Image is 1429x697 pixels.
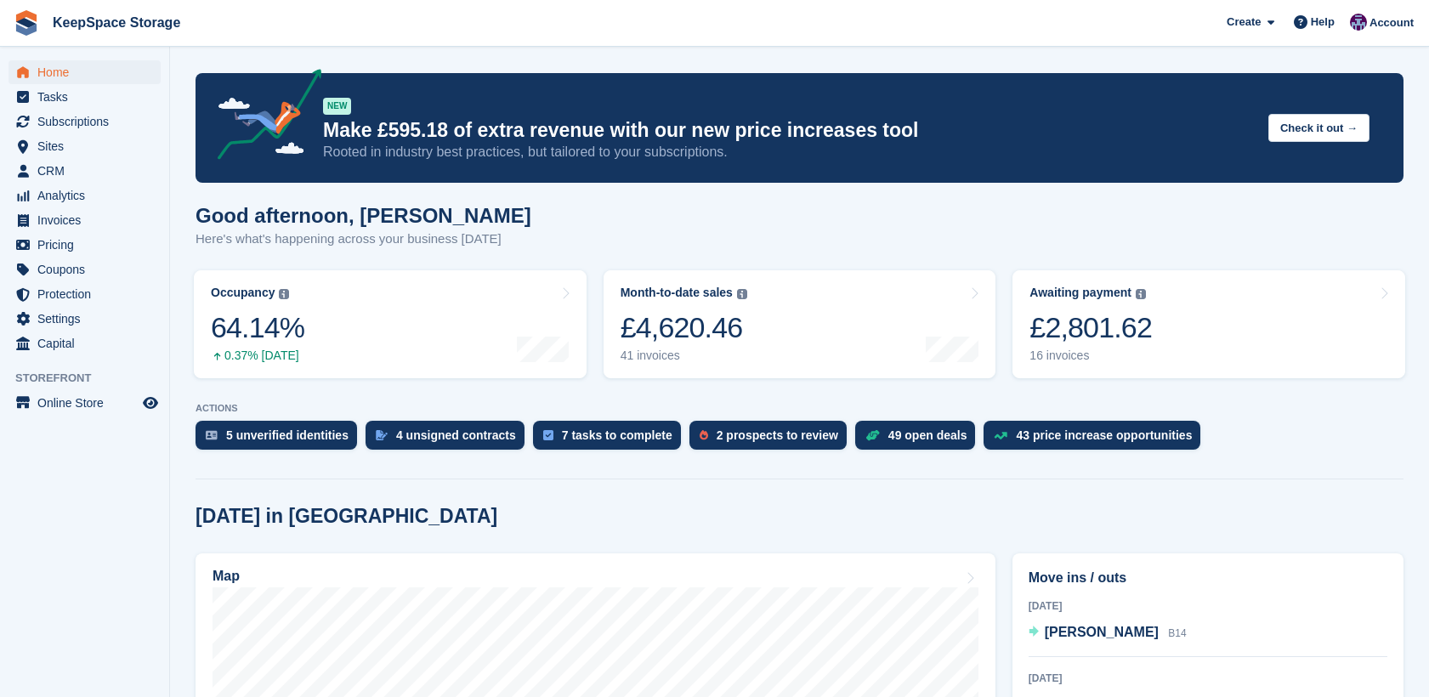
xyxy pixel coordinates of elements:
[37,331,139,355] span: Capital
[1268,114,1369,142] button: Check it out →
[9,391,161,415] a: menu
[213,569,240,584] h2: Map
[15,370,169,387] span: Storefront
[689,421,855,458] a: 2 prospects to review
[1029,568,1387,588] h2: Move ins / outs
[9,159,161,183] a: menu
[1029,286,1131,300] div: Awaiting payment
[621,310,747,345] div: £4,620.46
[9,282,161,306] a: menu
[1012,270,1405,378] a: Awaiting payment £2,801.62 16 invoices
[984,421,1209,458] a: 43 price increase opportunities
[1029,310,1152,345] div: £2,801.62
[37,110,139,133] span: Subscriptions
[323,143,1255,161] p: Rooted in industry best practices, but tailored to your subscriptions.
[1136,289,1146,299] img: icon-info-grey-7440780725fd019a000dd9b08b2336e03edf1995a4989e88bcd33f0948082b44.svg
[376,430,388,440] img: contract_signature_icon-13c848040528278c33f63329250d36e43548de30e8caae1d1a13099fd9432cc5.svg
[855,421,984,458] a: 49 open deals
[140,393,161,413] a: Preview store
[1350,14,1367,31] img: Charlotte Jobling
[37,159,139,183] span: CRM
[1029,348,1152,363] div: 16 invoices
[9,258,161,281] a: menu
[37,307,139,331] span: Settings
[37,258,139,281] span: Coupons
[37,233,139,257] span: Pricing
[1029,622,1187,644] a: [PERSON_NAME] B14
[196,421,366,458] a: 5 unverified identities
[9,208,161,232] a: menu
[46,8,187,37] a: KeepSpace Storage
[323,118,1255,143] p: Make £595.18 of extra revenue with our new price increases tool
[226,428,349,442] div: 5 unverified identities
[211,310,304,345] div: 64.14%
[206,430,218,440] img: verify_identity-adf6edd0f0f0b5bbfe63781bf79b02c33cf7c696d77639b501bdc392416b5a36.svg
[9,134,161,158] a: menu
[211,286,275,300] div: Occupancy
[9,184,161,207] a: menu
[196,229,531,249] p: Here's what's happening across your business [DATE]
[37,134,139,158] span: Sites
[865,429,880,441] img: deal-1b604bf984904fb50ccaf53a9ad4b4a5d6e5aea283cecdc64d6e3604feb123c2.svg
[203,69,322,166] img: price-adjustments-announcement-icon-8257ccfd72463d97f412b2fc003d46551f7dbcb40ab6d574587a9cd5c0d94...
[9,60,161,84] a: menu
[9,307,161,331] a: menu
[700,430,708,440] img: prospect-51fa495bee0391a8d652442698ab0144808aea92771e9ea1ae160a38d050c398.svg
[37,85,139,109] span: Tasks
[533,421,689,458] a: 7 tasks to complete
[1227,14,1261,31] span: Create
[194,270,587,378] a: Occupancy 64.14% 0.37% [DATE]
[196,403,1403,414] p: ACTIONS
[621,348,747,363] div: 41 invoices
[604,270,996,378] a: Month-to-date sales £4,620.46 41 invoices
[37,391,139,415] span: Online Store
[37,282,139,306] span: Protection
[396,428,516,442] div: 4 unsigned contracts
[37,60,139,84] span: Home
[323,98,351,115] div: NEW
[279,289,289,299] img: icon-info-grey-7440780725fd019a000dd9b08b2336e03edf1995a4989e88bcd33f0948082b44.svg
[9,233,161,257] a: menu
[14,10,39,36] img: stora-icon-8386f47178a22dfd0bd8f6a31ec36ba5ce8667c1dd55bd0f319d3a0aa187defe.svg
[717,428,838,442] div: 2 prospects to review
[737,289,747,299] img: icon-info-grey-7440780725fd019a000dd9b08b2336e03edf1995a4989e88bcd33f0948082b44.svg
[196,204,531,227] h1: Good afternoon, [PERSON_NAME]
[37,208,139,232] span: Invoices
[196,505,497,528] h2: [DATE] in [GEOGRAPHIC_DATA]
[9,331,161,355] a: menu
[1029,598,1387,614] div: [DATE]
[543,430,553,440] img: task-75834270c22a3079a89374b754ae025e5fb1db73e45f91037f5363f120a921f8.svg
[1029,671,1387,686] div: [DATE]
[562,428,672,442] div: 7 tasks to complete
[9,110,161,133] a: menu
[621,286,733,300] div: Month-to-date sales
[1045,625,1159,639] span: [PERSON_NAME]
[888,428,967,442] div: 49 open deals
[9,85,161,109] a: menu
[1311,14,1335,31] span: Help
[994,432,1007,439] img: price_increase_opportunities-93ffe204e8149a01c8c9dc8f82e8f89637d9d84a8eef4429ea346261dce0b2c0.svg
[37,184,139,207] span: Analytics
[211,348,304,363] div: 0.37% [DATE]
[366,421,533,458] a: 4 unsigned contracts
[1016,428,1192,442] div: 43 price increase opportunities
[1168,627,1186,639] span: B14
[1369,14,1414,31] span: Account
